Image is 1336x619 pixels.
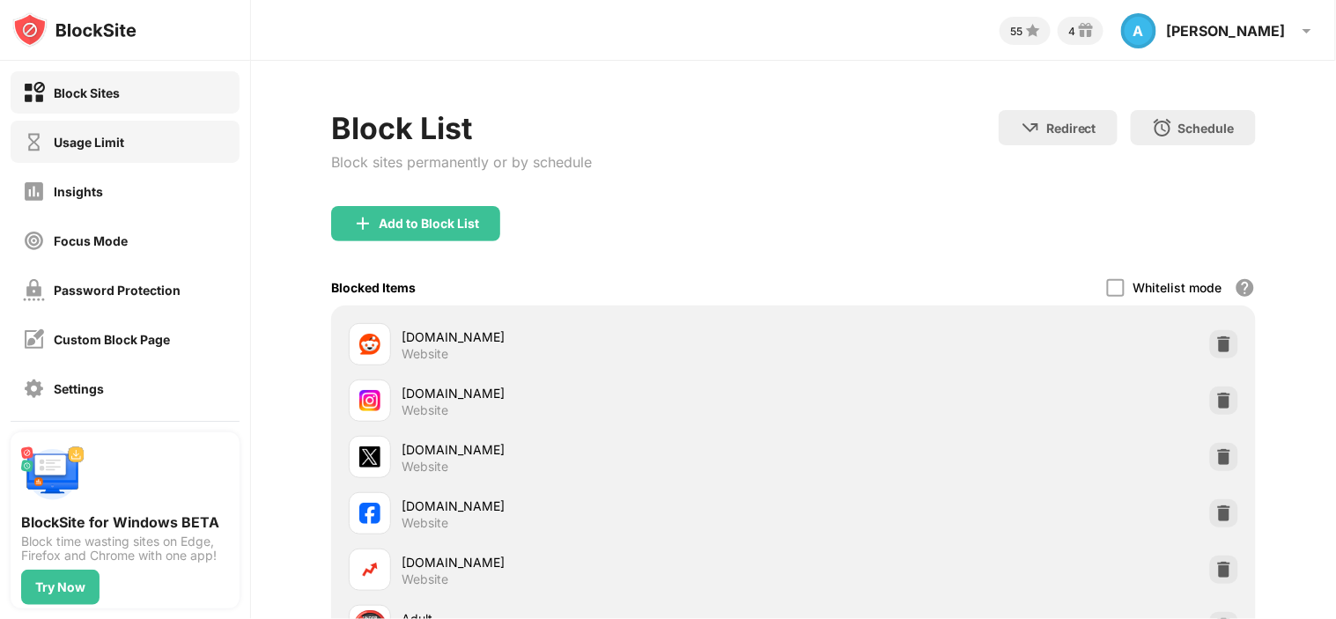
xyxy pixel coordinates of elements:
[359,390,380,411] img: favicons
[1121,13,1156,48] div: A
[54,332,170,347] div: Custom Block Page
[12,12,137,48] img: logo-blocksite.svg
[402,459,448,475] div: Website
[402,553,793,571] div: [DOMAIN_NAME]
[1046,121,1096,136] div: Redirect
[379,217,479,231] div: Add to Block List
[54,85,120,100] div: Block Sites
[1133,280,1222,295] div: Whitelist mode
[1075,20,1096,41] img: reward-small.svg
[331,153,592,171] div: Block sites permanently or by schedule
[54,283,181,298] div: Password Protection
[23,82,45,104] img: block-on.svg
[54,233,128,248] div: Focus Mode
[359,446,380,468] img: favicons
[402,402,448,418] div: Website
[54,381,104,396] div: Settings
[23,230,45,252] img: focus-off.svg
[402,571,448,587] div: Website
[402,346,448,362] div: Website
[359,559,380,580] img: favicons
[1068,25,1075,38] div: 4
[21,513,229,531] div: BlockSite for Windows BETA
[23,131,45,153] img: time-usage-off.svg
[402,328,793,346] div: [DOMAIN_NAME]
[331,110,592,146] div: Block List
[35,580,85,594] div: Try Now
[402,515,448,531] div: Website
[359,503,380,524] img: favicons
[23,378,45,400] img: settings-off.svg
[402,440,793,459] div: [DOMAIN_NAME]
[402,497,793,515] div: [DOMAIN_NAME]
[1022,20,1044,41] img: points-small.svg
[1178,121,1235,136] div: Schedule
[23,328,45,350] img: customize-block-page-off.svg
[23,279,45,301] img: password-protection-off.svg
[1010,25,1022,38] div: 55
[21,534,229,563] div: Block time wasting sites on Edge, Firefox and Chrome with one app!
[331,280,416,295] div: Blocked Items
[23,181,45,203] img: insights-off.svg
[54,135,124,150] div: Usage Limit
[359,334,380,355] img: favicons
[21,443,85,506] img: push-desktop.svg
[402,384,793,402] div: [DOMAIN_NAME]
[54,184,103,199] div: Insights
[1167,22,1286,40] div: [PERSON_NAME]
